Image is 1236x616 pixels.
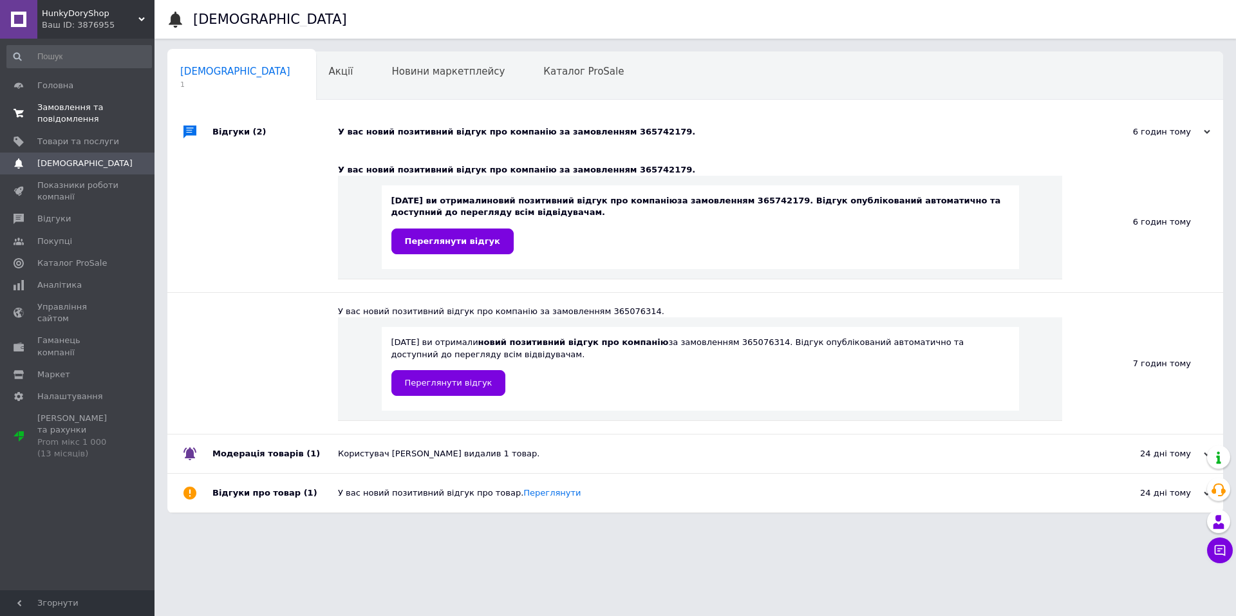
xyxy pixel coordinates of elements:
a: Переглянути [523,488,581,498]
span: HunkyDoryShop [42,8,138,19]
span: (2) [253,127,267,136]
div: У вас новий позитивний відгук про компанію за замовленням 365742179. [338,126,1081,138]
span: Переглянути відгук [405,378,492,387]
span: Налаштування [37,391,103,402]
div: У вас новий позитивний відгук про компанію за замовленням 365076314. [338,306,1062,317]
span: Товари та послуги [37,136,119,147]
span: [PERSON_NAME] та рахунки [37,413,119,460]
div: У вас новий позитивний відгук про товар. [338,487,1081,499]
h1: [DEMOGRAPHIC_DATA] [193,12,347,27]
a: Переглянути відгук [391,229,514,254]
div: Модерація товарів [212,434,338,473]
div: [DATE] ви отримали за замовленням 365742179. Відгук опублікований автоматично та доступний до пер... [391,195,1009,254]
span: Відгуки [37,213,71,225]
div: Відгуки про товар [212,474,338,512]
div: 7 годин тому [1062,293,1223,434]
span: [DEMOGRAPHIC_DATA] [180,66,290,77]
span: Акції [329,66,353,77]
div: [DATE] ви отримали за замовленням 365076314. Відгук опублікований автоматично та доступний до пер... [391,337,1009,395]
span: Покупці [37,236,72,247]
span: Переглянути відгук [405,236,500,246]
button: Чат з покупцем [1207,537,1233,563]
span: (1) [306,449,320,458]
div: Prom мікс 1 000 (13 місяців) [37,436,119,460]
div: 6 годин тому [1081,126,1210,138]
span: Аналітика [37,279,82,291]
div: Ваш ID: 3876955 [42,19,154,31]
b: новий позитивний відгук про компанію [478,337,669,347]
div: Користувач [PERSON_NAME] видалив 1 товар. [338,448,1081,460]
span: Показники роботи компанії [37,180,119,203]
span: Каталог ProSale [543,66,624,77]
div: 6 годин тому [1062,151,1223,292]
div: 24 дні тому [1081,487,1210,499]
b: новий позитивний відгук про компанію [487,196,677,205]
span: 1 [180,80,290,89]
div: Відгуки [212,113,338,151]
span: Каталог ProSale [37,257,107,269]
a: Переглянути відгук [391,370,506,396]
span: Новини маркетплейсу [391,66,505,77]
span: Головна [37,80,73,91]
span: [DEMOGRAPHIC_DATA] [37,158,133,169]
span: Управління сайтом [37,301,119,324]
div: У вас новий позитивний відгук про компанію за замовленням 365742179. [338,164,1062,176]
div: 24 дні тому [1081,448,1210,460]
span: (1) [304,488,317,498]
span: Гаманець компанії [37,335,119,358]
span: Замовлення та повідомлення [37,102,119,125]
span: Маркет [37,369,70,380]
input: Пошук [6,45,152,68]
